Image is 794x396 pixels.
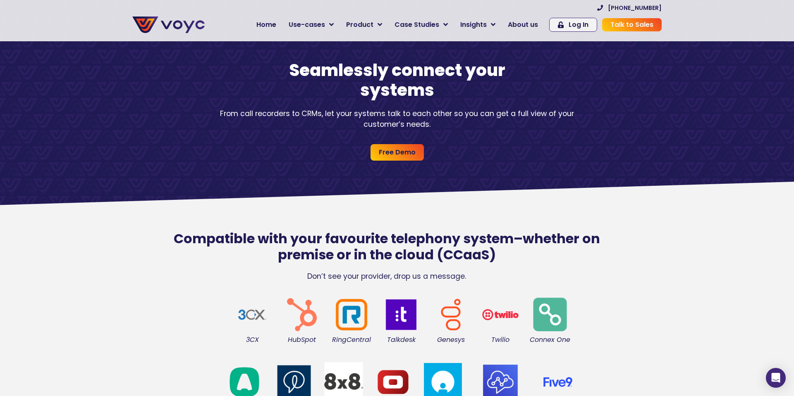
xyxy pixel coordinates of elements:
figcaption: HubSpot [281,335,323,344]
a: Insights [454,17,502,33]
a: Talk to Sales [602,18,662,31]
span: Talk to Sales [610,21,653,28]
span: Insights [460,20,487,30]
span: Case Studies [395,20,439,30]
p: From call recorders to CRMs, let your systems talk to each other so you can get a full view of yo... [211,108,583,130]
a: [PHONE_NUMBER] [597,5,662,11]
figcaption: 3CX [232,335,273,344]
span: Use-cases [289,20,325,30]
figcaption: Genesys [430,335,471,344]
h1: Seamlessly connect your systems [252,60,542,100]
img: Twilio logo [480,294,521,335]
span: Log In [569,21,588,28]
span: [PHONE_NUMBER] [608,5,662,11]
span: About us [508,20,538,30]
figcaption: Twilio [480,335,521,344]
img: logo [380,294,422,335]
img: voyc-full-logo [132,17,205,33]
span: Home [256,20,276,30]
span: Product [346,20,373,30]
div: Open Intercom Messenger [766,368,786,388]
a: Use-cases [282,17,340,33]
figcaption: Connex One [529,335,571,344]
a: Home [250,17,282,33]
figcaption: RingCentral [331,335,372,344]
h2: Compatible with your favourite telephony system–whether on premise or in the cloud (CCaaS) [153,231,620,263]
p: Don’t see your provider, drop us a message. [153,271,620,282]
a: Case Studies [388,17,454,33]
a: Product [340,17,388,33]
figcaption: Talkdesk [380,335,422,344]
a: About us [502,17,544,33]
a: Free Demo [371,144,424,161]
span: Free Demo [379,147,416,157]
a: Log In [549,18,597,32]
